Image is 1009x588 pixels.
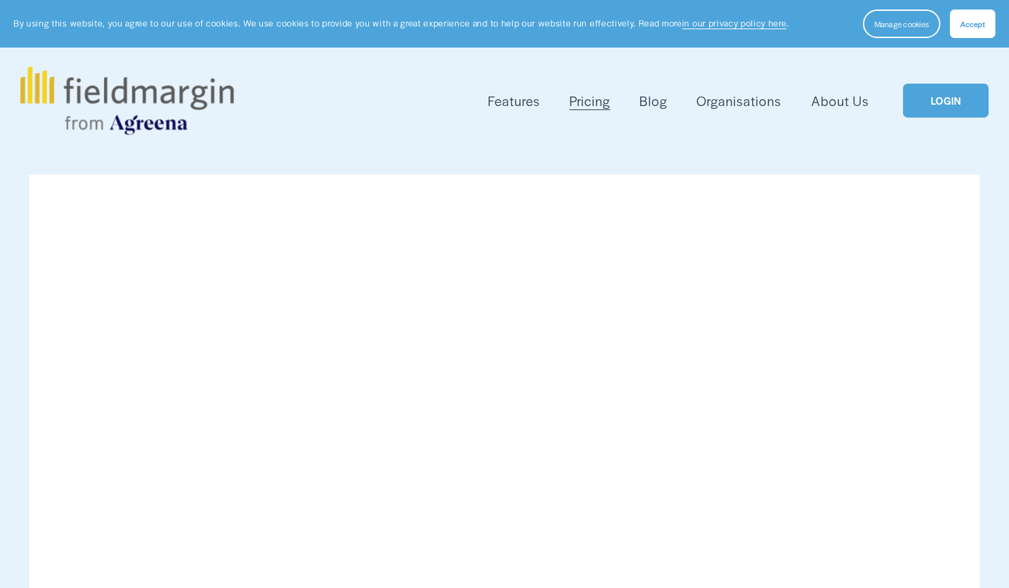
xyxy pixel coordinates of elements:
[874,18,929,29] span: Manage cookies
[863,10,940,38] button: Manage cookies
[488,91,540,111] span: Features
[488,90,540,112] a: folder dropdown
[903,84,989,118] a: LOGIN
[811,90,869,112] a: About Us
[14,17,789,30] p: By using this website, you agree to our use of cookies. We use cookies to provide you with a grea...
[20,67,234,135] img: fieldmargin.com
[960,18,985,29] span: Accept
[569,90,610,112] a: Pricing
[682,17,787,29] a: in our privacy policy here
[696,90,781,112] a: Organisations
[950,10,995,38] button: Accept
[639,90,667,112] a: Blog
